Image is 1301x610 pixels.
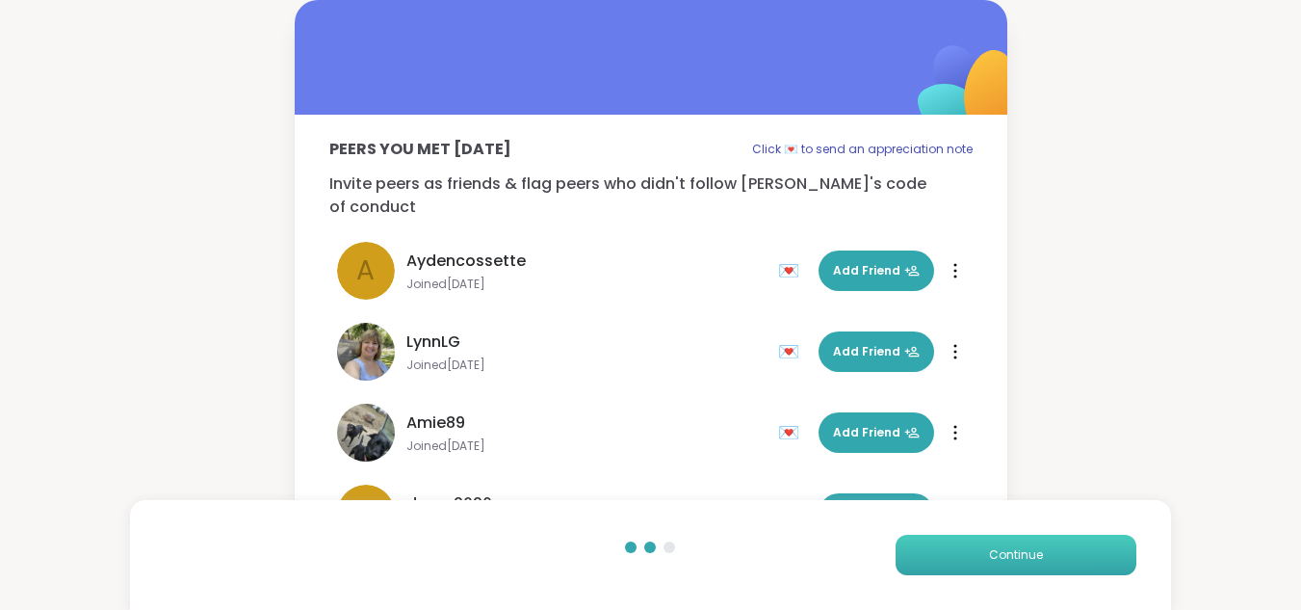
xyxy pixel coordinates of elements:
[778,255,807,286] div: 💌
[406,438,767,454] span: Joined [DATE]
[819,251,934,291] button: Add Friend
[337,404,395,462] img: Amie89
[778,336,807,367] div: 💌
[406,250,526,273] span: Aydencossette
[896,535,1136,575] button: Continue
[833,424,920,441] span: Add Friend
[819,412,934,453] button: Add Friend
[819,493,934,534] button: Add Friend
[819,332,934,372] button: Add Friend
[752,138,973,161] p: Click 💌 to send an appreciation note
[833,262,920,279] span: Add Friend
[989,546,1043,564] span: Continue
[329,172,973,219] p: Invite peers as friends & flag peers who didn't follow [PERSON_NAME]'s code of conduct
[778,498,807,529] div: 💌
[356,251,375,291] span: A
[356,493,376,534] span: d
[329,138,511,161] p: Peers you met [DATE]
[406,277,767,292] span: Joined [DATE]
[833,343,920,360] span: Add Friend
[406,492,492,516] span: dougr2026
[406,358,767,373] span: Joined [DATE]
[778,417,807,448] div: 💌
[337,323,395,381] img: LynnLG
[406,411,465,435] span: Amie89
[406,331,460,354] span: LynnLG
